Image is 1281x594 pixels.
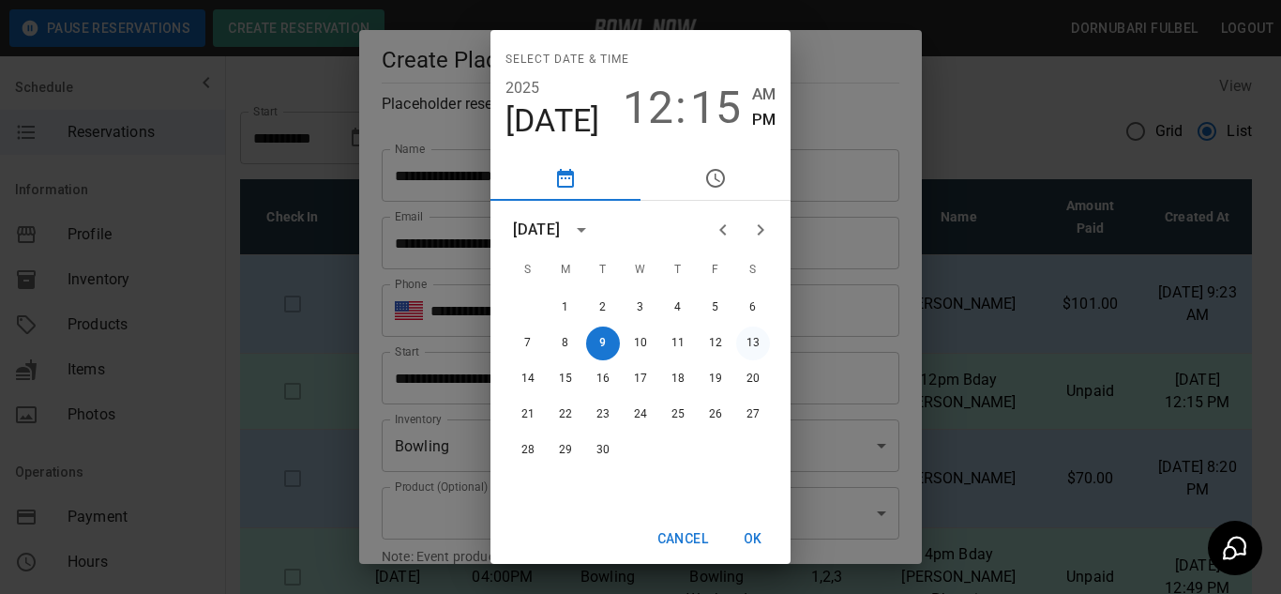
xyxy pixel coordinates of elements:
[511,398,545,432] button: 21
[736,251,770,289] span: Saturday
[650,522,716,556] button: Cancel
[699,398,732,432] button: 26
[736,327,770,360] button: 13
[586,434,620,467] button: 30
[661,398,695,432] button: 25
[699,251,732,289] span: Friday
[549,398,582,432] button: 22
[549,291,582,325] button: 1
[661,291,695,325] button: 4
[661,362,695,396] button: 18
[549,434,582,467] button: 29
[661,251,695,289] span: Thursday
[624,291,657,325] button: 3
[699,362,732,396] button: 19
[511,362,545,396] button: 14
[736,398,770,432] button: 27
[586,251,620,289] span: Tuesday
[586,362,620,396] button: 16
[513,219,560,241] div: [DATE]
[624,251,657,289] span: Wednesday
[640,156,791,201] button: pick time
[624,398,657,432] button: 24
[586,291,620,325] button: 2
[490,156,640,201] button: pick date
[549,327,582,360] button: 8
[624,362,657,396] button: 17
[549,251,582,289] span: Monday
[704,211,742,249] button: Previous month
[511,434,545,467] button: 28
[511,327,545,360] button: 7
[699,327,732,360] button: 12
[624,327,657,360] button: 10
[586,327,620,360] button: 9
[623,82,673,134] button: 12
[699,291,732,325] button: 5
[505,75,540,101] button: 2025
[752,107,776,132] button: PM
[505,45,629,75] span: Select date & time
[675,82,686,134] span: :
[723,522,783,556] button: OK
[505,101,600,141] button: [DATE]
[586,398,620,432] button: 23
[736,362,770,396] button: 20
[752,82,776,107] button: AM
[661,327,695,360] button: 11
[742,211,779,249] button: Next month
[565,214,597,246] button: calendar view is open, switch to year view
[690,82,741,134] button: 15
[736,291,770,325] button: 6
[549,362,582,396] button: 15
[511,251,545,289] span: Sunday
